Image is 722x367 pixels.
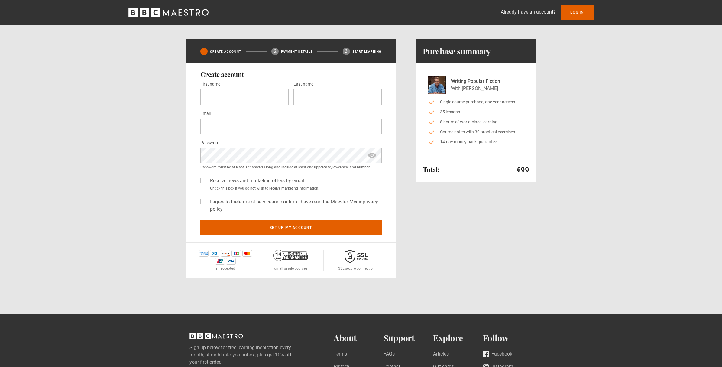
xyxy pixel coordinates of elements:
label: Email [200,110,211,117]
p: Already have an account? [501,8,556,16]
svg: BBC Maestro [128,8,209,17]
a: Terms [334,350,347,359]
span: show password [367,148,377,163]
div: 1 [200,48,208,55]
label: Sign up below for free learning inspiration every month, straight into your inbox, plus get 10% o... [189,344,310,366]
li: Course notes with 30 practical exercises [428,129,524,135]
label: First name [200,81,220,88]
img: jcb [231,250,241,257]
p: on all single courses [274,266,307,271]
a: FAQs [384,350,395,359]
img: diners [210,250,219,257]
label: Password [200,139,219,147]
p: Writing Popular Fiction [451,78,500,85]
p: Create Account [210,49,241,54]
h1: Purchase summary [423,47,491,56]
img: amex [199,250,209,257]
div: 2 [271,48,279,55]
label: I agree to the and confirm I have read the Maestro Media . [208,198,382,213]
img: mastercard [242,250,252,257]
h2: Explore [433,333,483,343]
p: Payment details [281,49,312,54]
small: Untick this box if you do not wish to receive marketing information. [208,186,382,191]
img: 14-day-money-back-guarantee-42d24aedb5115c0ff13b.png [273,250,308,261]
li: 35 lessons [428,109,524,115]
div: 3 [343,48,350,55]
img: visa [226,258,236,265]
h2: Follow [483,333,533,343]
a: Articles [433,350,449,359]
h2: Support [384,333,433,343]
button: Set up my account [200,220,382,235]
small: Password must be at least 8 characters long and include at least one uppercase, lowercase and num... [200,164,382,170]
p: all accepted [215,266,235,271]
p: With [PERSON_NAME] [451,85,500,92]
img: unionpay [215,258,225,265]
p: SSL secure connection [338,266,375,271]
h2: Create account [200,71,382,78]
label: Receive news and marketing offers by email. [208,177,305,184]
li: 8 hours of world-class learning [428,119,524,125]
label: Last name [293,81,313,88]
li: 14-day money back guarantee [428,139,524,145]
h2: Total: [423,166,439,173]
a: terms of service [238,199,271,205]
img: discover [221,250,230,257]
h2: About [334,333,384,343]
a: Facebook [483,350,512,359]
a: Log In [561,5,594,20]
li: Single course purchase, one year access [428,99,524,105]
svg: BBC Maestro, back to top [189,333,243,339]
p: €99 [516,165,529,175]
a: BBC Maestro, back to top [189,335,243,341]
p: Start learning [352,49,382,54]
